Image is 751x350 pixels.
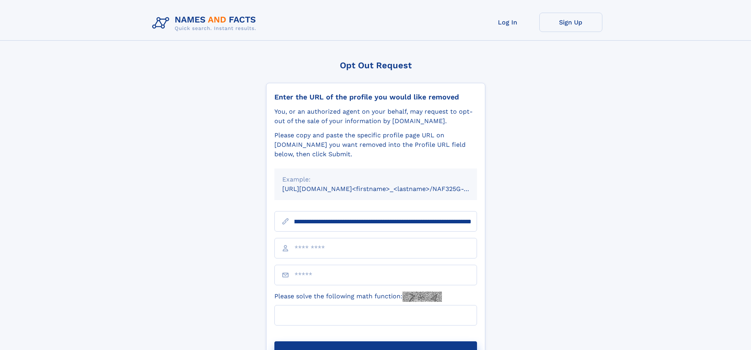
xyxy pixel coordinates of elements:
[266,60,485,70] div: Opt Out Request
[274,107,477,126] div: You, or an authorized agent on your behalf, may request to opt-out of the sale of your informatio...
[274,131,477,159] div: Please copy and paste the specific profile page URL on [DOMAIN_NAME] you want removed into the Pr...
[274,93,477,101] div: Enter the URL of the profile you would like removed
[274,292,442,302] label: Please solve the following math function:
[149,13,263,34] img: Logo Names and Facts
[539,13,602,32] a: Sign Up
[282,185,492,193] small: [URL][DOMAIN_NAME]<firstname>_<lastname>/NAF325G-xxxxxxxx
[282,175,469,184] div: Example:
[476,13,539,32] a: Log In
